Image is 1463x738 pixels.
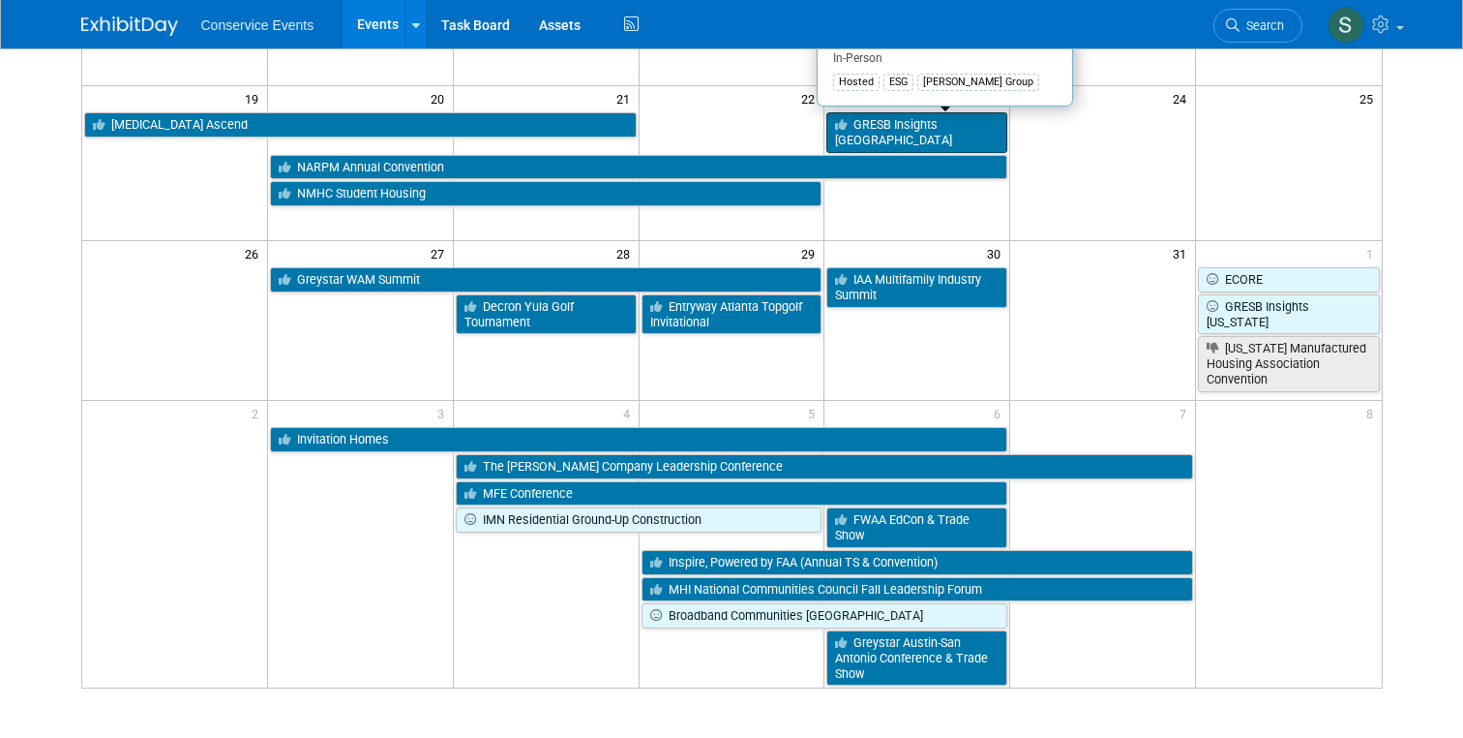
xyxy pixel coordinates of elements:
span: 6 [992,401,1009,425]
a: The [PERSON_NAME] Company Leadership Conference [456,454,1193,479]
img: ExhibitDay [81,16,178,36]
a: MHI National Communities Council Fall Leadership Forum [642,577,1194,602]
a: Broadband Communities [GEOGRAPHIC_DATA] [642,603,1008,629]
span: 27 [429,241,453,265]
span: 5 [806,401,823,425]
span: 2 [250,401,267,425]
a: GRESB Insights [US_STATE] [1198,294,1379,334]
a: GRESB Insights [GEOGRAPHIC_DATA] [826,112,1007,152]
div: [PERSON_NAME] Group [917,74,1039,91]
span: 25 [1358,86,1382,110]
a: NARPM Annual Convention [270,155,1007,180]
a: Greystar Austin-San Antonio Conference & Trade Show [826,630,1007,686]
span: 31 [1171,241,1195,265]
a: [US_STATE] Manufactured Housing Association Convention [1198,336,1379,391]
span: 1 [1364,241,1382,265]
span: 4 [621,401,639,425]
span: 21 [614,86,639,110]
span: 24 [1171,86,1195,110]
a: IAA Multifamily Industry Summit [826,267,1007,307]
div: ESG [883,74,913,91]
a: [MEDICAL_DATA] Ascend [84,112,637,138]
a: Entryway Atlanta Topgolf Invitational [642,294,822,334]
a: IMN Residential Ground-Up Construction [456,507,822,533]
img: Savannah Doctor [1328,7,1364,44]
a: FWAA EdCon & Trade Show [826,507,1007,547]
a: Decron Yula Golf Tournament [456,294,637,334]
span: 22 [799,86,823,110]
span: 3 [435,401,453,425]
span: 8 [1364,401,1382,425]
span: Search [1239,18,1284,33]
span: 28 [614,241,639,265]
span: 26 [243,241,267,265]
a: Invitation Homes [270,427,1007,452]
span: In-Person [833,51,882,65]
a: Inspire, Powered by FAA (Annual TS & Convention) [642,550,1194,575]
a: MFE Conference [456,481,1008,507]
span: 29 [799,241,823,265]
a: ECORE [1198,267,1379,292]
span: 19 [243,86,267,110]
span: 30 [985,241,1009,265]
a: Search [1213,9,1302,43]
span: 7 [1178,401,1195,425]
div: Hosted [833,74,880,91]
span: Conservice Events [201,17,314,33]
span: 20 [429,86,453,110]
a: Greystar WAM Summit [270,267,822,292]
a: NMHC Student Housing [270,181,822,206]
